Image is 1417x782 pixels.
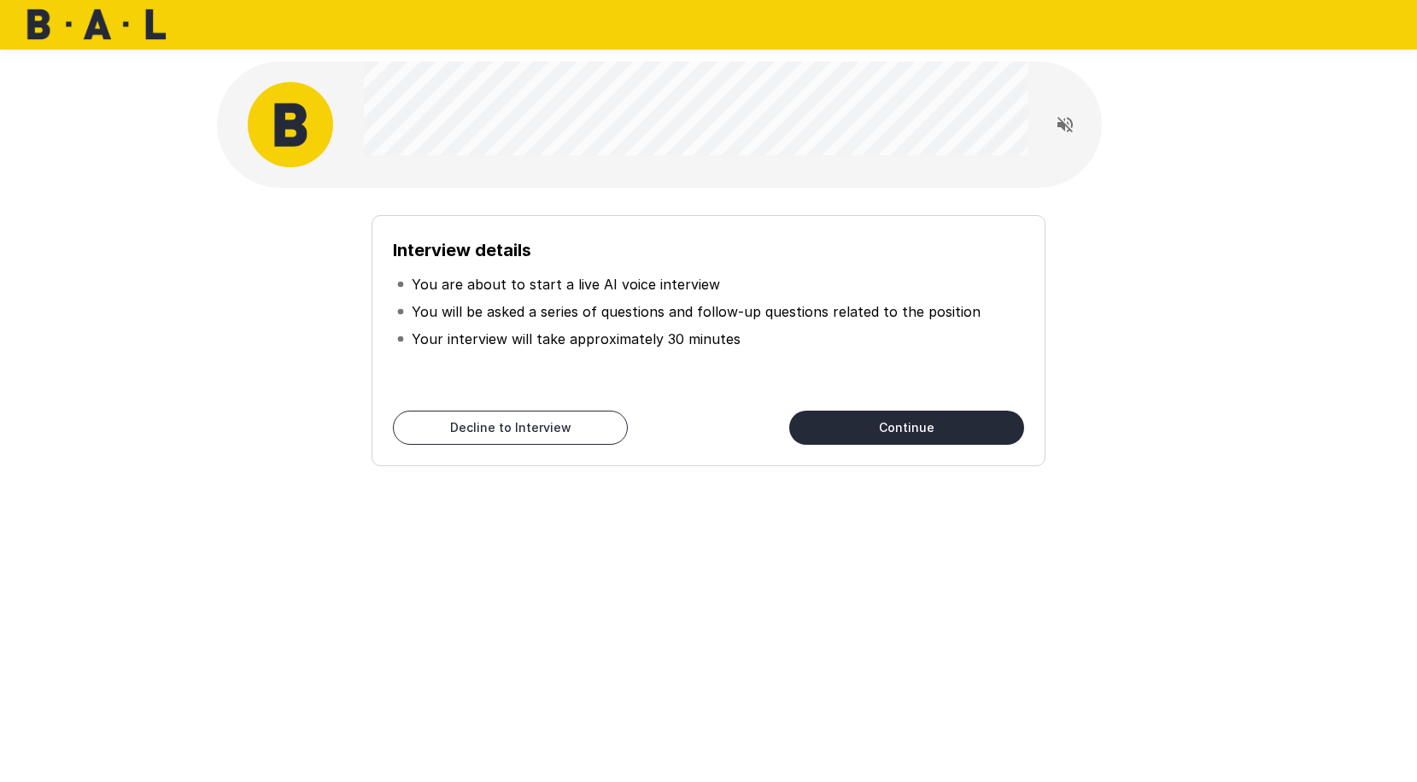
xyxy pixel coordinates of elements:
button: Decline to Interview [393,411,628,445]
button: Continue [789,411,1024,445]
img: bal_avatar.png [248,82,333,167]
b: Interview details [393,240,531,260]
p: You will be asked a series of questions and follow-up questions related to the position [412,301,981,322]
p: Your interview will take approximately 30 minutes [412,329,741,349]
p: You are about to start a live AI voice interview [412,274,720,295]
button: Read questions aloud [1048,108,1082,142]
